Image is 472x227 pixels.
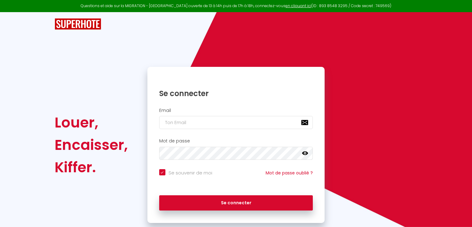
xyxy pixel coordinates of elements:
a: Mot de passe oublié ? [266,170,313,176]
div: Louer, [55,111,128,134]
h2: Mot de passe [159,138,313,144]
h1: Se connecter [159,89,313,98]
button: Se connecter [159,195,313,211]
div: Kiffer. [55,156,128,178]
h2: Email [159,108,313,113]
img: SuperHote logo [55,18,101,30]
a: en cliquant ici [285,3,311,8]
input: Ton Email [159,116,313,129]
div: Encaisser, [55,134,128,156]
